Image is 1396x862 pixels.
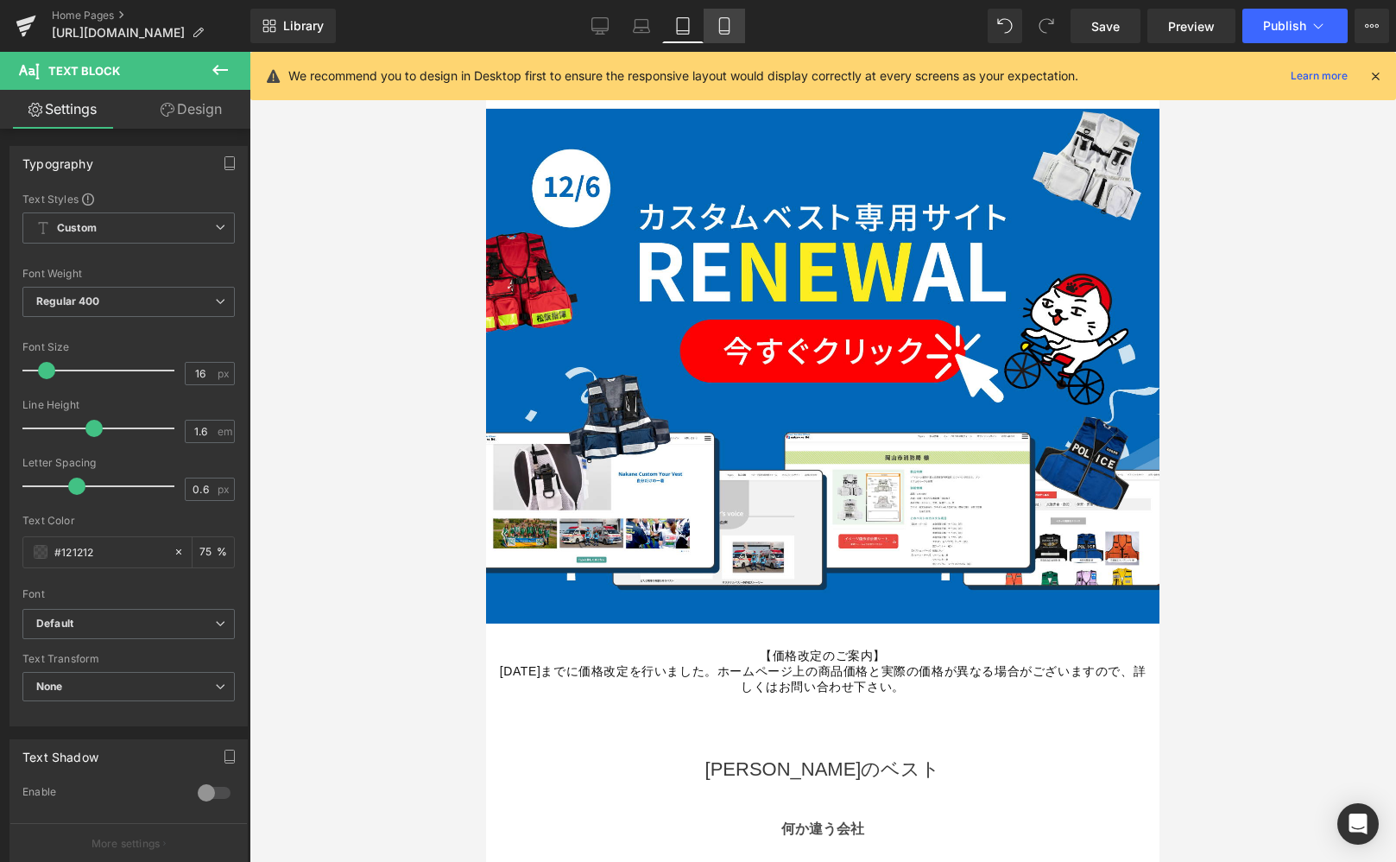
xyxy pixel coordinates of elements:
div: Open Intercom Messenger [1337,803,1379,845]
span: Save [1091,17,1120,35]
a: Laptop [621,9,662,43]
button: Redo [1029,9,1064,43]
button: Publish [1242,9,1348,43]
span: Preview [1168,17,1215,35]
span: px [218,368,232,379]
summary: 検索 [565,10,603,48]
a: Tablet [662,9,704,43]
img: 株式会社ナカネ [294,16,380,41]
span: em [218,426,232,437]
button: More [1355,9,1389,43]
p: More settings [92,836,161,852]
font: [PERSON_NAME]のベスト [219,707,455,728]
div: Font [22,588,235,600]
b: Regular 400 [36,295,100,307]
div: Enable [22,785,180,803]
font: [DATE]までに価格改定を行いました。ホームページ上の商品価格と実際の価格が異なる場合がございますので、詳しくはお問い合わせ下さい。 [14,612,660,642]
a: Mobile [704,9,745,43]
button: Undo [988,9,1022,43]
span: px [218,484,232,495]
a: New Library [250,9,336,43]
a: Design [129,90,254,129]
a: Preview [1147,9,1235,43]
a: Desktop [579,9,621,43]
b: None [36,680,63,693]
a: Home Pages [52,9,250,22]
div: Text Styles [22,192,235,206]
span: Text Block [48,64,120,78]
input: Color [54,542,165,561]
div: Text Color [22,515,235,527]
div: Font Size [22,341,235,353]
div: % [193,537,234,567]
span: Library [283,18,324,34]
div: Text Shadow [22,740,98,764]
span: Publish [1263,19,1306,33]
div: Font Weight [22,268,235,280]
div: Line Height [22,399,235,411]
font: 【価格改定のご案内】 [274,597,400,611]
summary: メニュー [33,10,71,48]
div: Typography [22,147,93,171]
b: Custom [57,221,97,236]
div: Text Transform [22,653,235,665]
a: Learn more [1284,66,1355,86]
i: Default [36,617,73,631]
font: 何か違う会社 [295,770,378,784]
p: We recommend you to design in Desktop first to ensure the responsive layout would display correct... [288,67,1078,86]
span: [URL][DOMAIN_NAME] [52,26,185,40]
div: Letter Spacing [22,457,235,469]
